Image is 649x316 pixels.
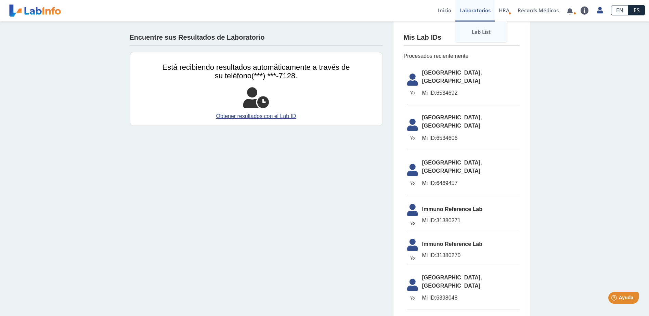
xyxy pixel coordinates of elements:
span: Está recibiendo resultados automáticamente a través de su teléfono [163,63,350,80]
span: Yo [403,220,422,226]
span: 6534606 [422,134,520,142]
span: Yo [403,90,422,96]
h4: Encuentre sus Resultados de Laboratorio [130,34,265,42]
span: HRA [499,7,509,14]
h4: Mis Lab IDs [404,34,442,42]
span: 6534692 [422,89,520,97]
a: EN [611,5,628,15]
span: Mi ID: [422,135,437,141]
span: Mi ID: [422,252,437,258]
span: Yo [403,180,422,186]
span: Mi ID: [422,90,437,96]
span: [GEOGRAPHIC_DATA], [GEOGRAPHIC_DATA] [422,114,520,130]
span: 31380271 [422,216,520,225]
span: 6398048 [422,294,520,302]
span: [GEOGRAPHIC_DATA], [GEOGRAPHIC_DATA] [422,159,520,175]
span: Mi ID: [422,180,437,186]
span: Yo [403,295,422,301]
span: [GEOGRAPHIC_DATA], [GEOGRAPHIC_DATA] [422,69,520,85]
span: Procesados recientemente [404,52,520,60]
span: Yo [403,135,422,141]
a: ES [628,5,645,15]
span: 6469457 [422,179,520,187]
span: Mi ID: [422,295,437,301]
span: Mi ID: [422,218,437,223]
iframe: Help widget launcher [588,289,641,308]
span: [GEOGRAPHIC_DATA], [GEOGRAPHIC_DATA] [422,274,520,290]
span: Immuno Reference Lab [422,240,520,248]
a: Obtener resultados con el Lab ID [163,112,350,120]
a: Lab List [455,22,507,42]
span: Yo [403,255,422,261]
span: Immuno Reference Lab [422,205,520,213]
span: 31380270 [422,251,520,260]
